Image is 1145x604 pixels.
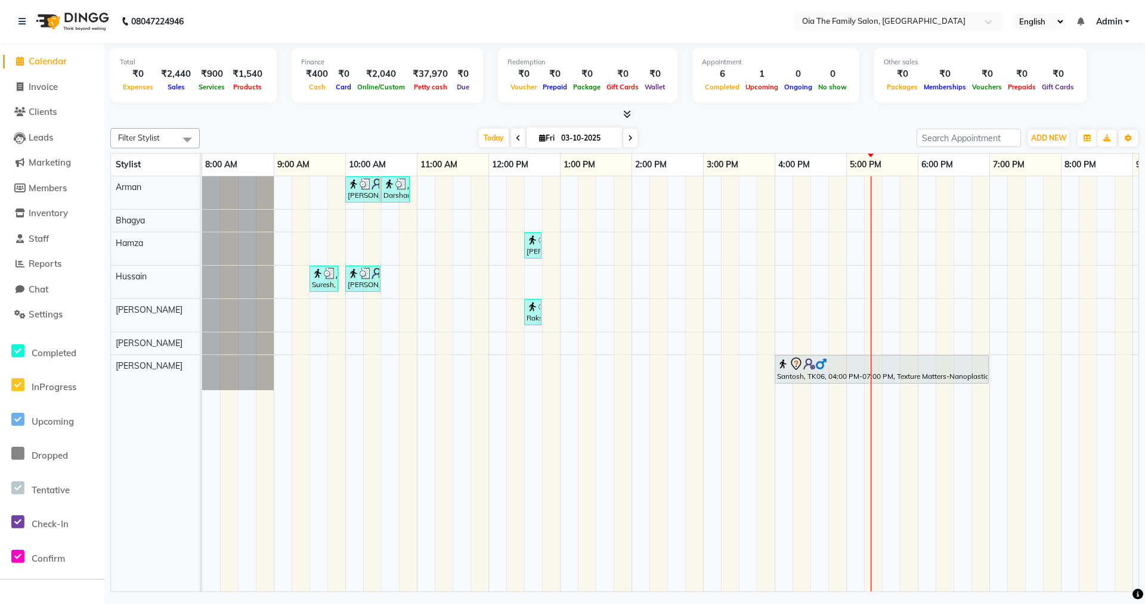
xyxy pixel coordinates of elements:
a: 5:00 PM [847,156,884,173]
span: Prepaid [540,83,570,91]
div: ₹0 [540,67,570,81]
img: logo [30,5,112,38]
a: Invoice [3,80,101,94]
div: 1 [742,67,781,81]
input: Search Appointment [917,129,1021,147]
a: 10:00 AM [346,156,389,173]
a: Reports [3,257,101,271]
span: Leads [29,132,53,143]
span: Arman [116,182,141,192]
div: Darshan, TK03, 10:30 AM-10:55 AM, Hair Styling-Kids Cut (Below 10 years) (Men) [382,178,409,201]
div: ₹0 [507,67,540,81]
div: Appointment [702,57,850,67]
span: Reports [29,258,61,269]
div: Santosh, TK06, 04:00 PM-07:00 PM, Texture Matters-Nanoplastia Treatment (Women) [776,357,988,382]
a: 12:00 PM [489,156,531,173]
a: Chat [3,283,101,297]
span: Due [454,83,472,91]
span: Stylist [116,159,141,170]
span: Today [479,129,509,147]
div: [PERSON_NAME], TK02, 10:00 AM-10:30 AM, Hair Styling-Hair Cut (Men) [346,178,379,201]
span: Members [29,182,67,194]
div: ₹2,440 [156,67,196,81]
a: 8:00 AM [202,156,240,173]
a: 11:00 AM [417,156,460,173]
span: Invoice [29,81,58,92]
a: Leads [3,131,101,145]
div: ₹0 [642,67,668,81]
span: Hussain [116,271,147,282]
a: Members [3,182,101,195]
span: Marketing [29,157,71,168]
span: Gift Cards [604,83,642,91]
span: Inventory [29,207,68,219]
a: Settings [3,308,101,322]
div: ₹0 [570,67,604,81]
div: ₹0 [1005,67,1039,81]
span: Settings [29,309,63,320]
a: 2:00 PM [632,156,670,173]
a: 9:00 AM [274,156,312,173]
div: ₹37,970 [408,67,453,81]
span: Vouchers [969,83,1005,91]
span: Memberships [921,83,969,91]
a: Calendar [3,55,101,69]
div: ₹0 [921,67,969,81]
div: ₹1,540 [228,67,267,81]
span: Services [196,83,228,91]
a: 8:00 PM [1062,156,1099,173]
span: Sales [165,83,188,91]
div: ₹0 [333,67,354,81]
span: Fri [536,133,558,142]
b: 08047224946 [131,5,184,38]
input: 2025-10-03 [558,129,617,147]
div: Finance [301,57,474,67]
a: Clients [3,105,101,119]
a: Inventory [3,207,101,220]
span: Confirm [32,553,65,564]
div: [PERSON_NAME], TK02, 10:00 AM-10:30 AM, Hair Styling-Hair Cut (Men) [346,267,379,290]
div: Total [120,57,267,67]
div: ₹900 [196,67,228,81]
span: Tentative [32,484,70,496]
span: InProgress [32,381,76,393]
span: Package [570,83,604,91]
div: ₹0 [884,67,921,81]
span: [PERSON_NAME] [116,338,182,348]
span: Upcoming [742,83,781,91]
span: Check-In [32,518,69,530]
div: Suresh, TK01, 09:30 AM-09:55 AM, Hair Styling-Kids Cut (Below 10 years) (Men) [311,267,337,290]
a: Marketing [3,156,101,170]
span: Calendar [29,55,67,67]
span: Staff [29,233,49,244]
span: [PERSON_NAME] [116,304,182,315]
span: Clients [29,106,57,117]
span: Filter Stylist [118,133,160,142]
div: ₹400 [301,67,333,81]
a: 6:00 PM [918,156,956,173]
span: Voucher [507,83,540,91]
a: 4:00 PM [775,156,813,173]
span: Upcoming [32,416,74,427]
span: Ongoing [781,83,815,91]
span: Gift Cards [1039,83,1077,91]
div: 6 [702,67,742,81]
div: 0 [815,67,850,81]
a: 1:00 PM [561,156,598,173]
a: 3:00 PM [704,156,741,173]
span: Petty cash [411,83,450,91]
div: Redemption [507,57,668,67]
span: ADD NEW [1031,133,1066,142]
span: Cash [306,83,329,91]
div: ₹0 [453,67,474,81]
span: Wallet [642,83,668,91]
div: Raksha, TK04, 12:30 PM-12:40 PM, Threading-Eyebrow (Women) [525,301,540,323]
span: No show [815,83,850,91]
div: ₹0 [120,67,156,81]
span: Bhagya [116,215,145,226]
div: [PERSON_NAME], TK05, 12:30 PM-12:45 PM, Hair Styling-[PERSON_NAME] Trim (Men) [525,234,540,257]
div: 0 [781,67,815,81]
span: Completed [32,347,76,359]
div: ₹0 [969,67,1005,81]
span: Hamza [116,238,143,248]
